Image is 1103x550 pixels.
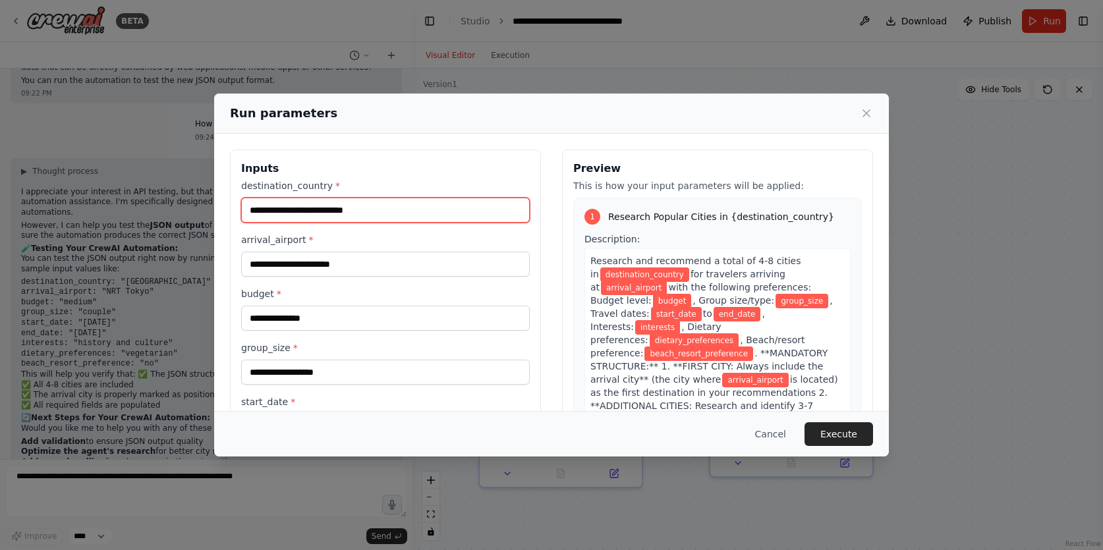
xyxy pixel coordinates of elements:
[590,269,785,292] span: for travelers arriving at
[653,294,692,308] span: Variable: budget
[230,104,337,123] h2: Run parameters
[590,308,765,332] span: , Interests:
[703,308,712,319] span: to
[601,281,667,295] span: Variable: arrival_airport
[693,295,774,306] span: , Group size/type:
[241,179,530,192] label: destination_country
[573,179,862,192] p: This is how your input parameters will be applied:
[241,287,530,300] label: budget
[745,422,797,446] button: Cancel
[573,161,862,177] h3: Preview
[805,422,873,446] button: Execute
[635,320,680,335] span: Variable: interests
[650,333,739,348] span: Variable: dietary_preferences
[590,321,721,345] span: , Dietary preferences:
[644,346,753,361] span: Variable: beach_resort_preference
[776,294,828,308] span: Variable: group_size
[608,210,834,223] span: Research Popular Cities in {destination_country}
[590,295,833,319] span: , Travel dates:
[651,307,702,321] span: Variable: start_date
[584,209,600,225] div: 1
[241,161,530,177] h3: Inputs
[590,282,811,306] span: with the following preferences: Budget level:
[590,335,805,358] span: , Beach/resort preference:
[241,341,530,354] label: group_size
[590,256,801,279] span: Research and recommend a total of 4-8 cities in
[241,395,530,408] label: start_date
[714,307,761,321] span: Variable: end_date
[722,373,788,387] span: Variable: arrival_airport
[584,234,640,244] span: Description:
[600,267,689,282] span: Variable: destination_country
[241,233,530,246] label: arrival_airport
[590,348,828,385] span: . **MANDATORY STRUCTURE:** 1. **FIRST CITY: Always include the arrival city** (the city where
